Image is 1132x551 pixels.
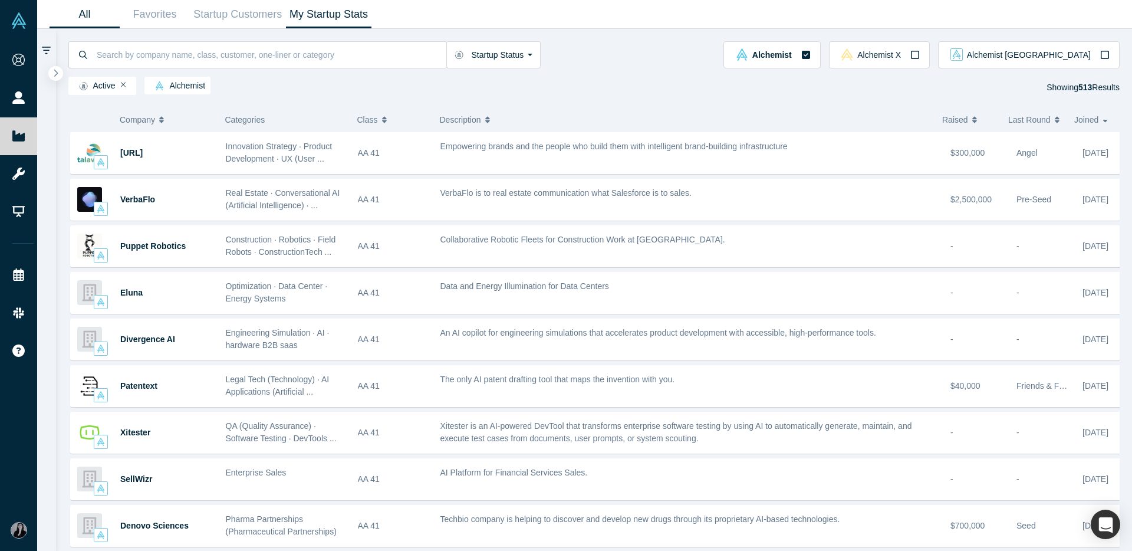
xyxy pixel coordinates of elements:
[77,373,102,398] img: Patentext's Logo
[1082,474,1108,484] span: [DATE]
[1082,428,1108,437] span: [DATE]
[226,281,328,303] span: Optimization · Data Center · Energy Systems
[358,133,428,173] div: AA 41
[225,115,265,124] span: Categories
[1074,107,1111,132] button: Joined
[723,41,820,68] button: alchemist Vault LogoAlchemist
[190,1,286,28] a: Startup Customers
[357,107,378,132] span: Class
[358,273,428,313] div: AA 41
[1016,148,1038,158] span: Angel
[11,12,27,29] img: Alchemist Vault Logo
[11,522,27,539] img: Selen Zengin's Account
[1082,195,1108,204] span: [DATE]
[950,334,953,344] span: -
[942,107,968,132] span: Raised
[77,513,102,538] img: Denovo Sciences's Logo
[77,140,102,165] img: Talawa.ai's Logo
[120,241,186,251] a: Puppet Robotics
[1078,83,1092,92] strong: 513
[358,226,428,267] div: AA 41
[440,375,675,384] span: The only AI patent drafting tool that maps the invention with you.
[226,375,330,396] span: Legal Tech (Technology) · AI Applications (Artificial ...
[1008,107,1062,132] button: Last Round
[1016,521,1036,530] span: Seed
[358,179,428,220] div: AA 41
[97,251,105,260] img: alchemist Vault Logo
[1016,195,1051,204] span: Pre-Seed
[950,195,992,204] span: $2,500,000
[226,514,337,549] span: Pharma Partnerships (Pharmaceutical Partnerships) ...
[120,195,155,204] a: VerbaFlo
[77,420,102,445] img: Xitester's Logo
[440,188,692,198] span: VerbaFlo is to real estate communication what Salesforce is to sales.
[50,1,120,28] a: All
[841,48,853,61] img: alchemistx Vault Logo
[358,319,428,360] div: AA 41
[1016,381,1078,391] span: Friends & Family
[967,51,1091,59] span: Alchemist [GEOGRAPHIC_DATA]
[950,148,985,158] span: $300,000
[455,50,463,60] img: Startup status
[1016,474,1019,484] span: -
[97,298,105,306] img: alchemist Vault Logo
[1016,288,1019,297] span: -
[942,107,996,132] button: Raised
[950,241,953,251] span: -
[950,474,953,484] span: -
[79,81,88,91] img: Startup status
[440,281,609,291] span: Data and Energy Illumination for Data Centers
[358,506,428,546] div: AA 41
[77,187,102,212] img: VerbaFlo's Logo
[120,288,143,297] a: Eluna
[77,234,102,258] img: Puppet Robotics's Logo
[440,107,930,132] button: Description
[121,81,126,89] button: Remove Filter
[440,107,481,132] span: Description
[97,205,105,213] img: alchemist Vault Logo
[1016,241,1019,251] span: -
[226,235,336,257] span: Construction · Robotics · Field Robots · ConstructionTech ...
[736,48,748,61] img: alchemist Vault Logo
[1074,107,1098,132] span: Joined
[950,288,953,297] span: -
[286,1,372,28] a: My Startup Stats
[358,412,428,453] div: AA 41
[77,280,102,305] img: Eluna's Logo
[440,468,588,477] span: AI Platform for Financial Services Sales.
[97,158,105,166] img: alchemist Vault Logo
[120,107,206,132] button: Company
[120,381,157,391] a: Patentext
[357,107,422,132] button: Class
[1082,288,1108,297] span: [DATE]
[226,328,330,350] span: Engineering Simulation · AI · hardware B2B saas
[829,41,930,68] button: alchemistx Vault LogoAlchemist X
[1008,107,1051,132] span: Last Round
[1082,521,1108,530] span: [DATE]
[950,48,963,61] img: alchemist_aj Vault Logo
[120,1,190,28] a: Favorites
[97,391,105,399] img: alchemist Vault Logo
[226,188,340,210] span: Real Estate · Conversational AI (Artificial Intelligence) · ...
[440,142,788,151] span: Empowering brands and the people who build them with intelligent brand-building infrastructure
[120,334,175,344] a: Divergence AI
[950,381,980,391] span: $40,000
[950,521,985,530] span: $700,000
[440,328,876,337] span: An AI copilot for engineering simulations that accelerates product development with accessible, h...
[440,514,840,524] span: Techbio company is helping to discover and develop new drugs through its proprietary AI-based tec...
[97,484,105,493] img: alchemist Vault Logo
[97,345,105,353] img: alchemist Vault Logo
[120,428,150,437] a: Xitester
[226,142,333,163] span: Innovation Strategy · Product Development · UX (User ...
[120,474,152,484] a: SellWizr
[440,235,725,244] span: Collaborative Robotic Fleets for Construction Work at [GEOGRAPHIC_DATA].
[97,438,105,446] img: alchemist Vault Logo
[96,41,446,68] input: Search by company name, class, customer, one-liner or category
